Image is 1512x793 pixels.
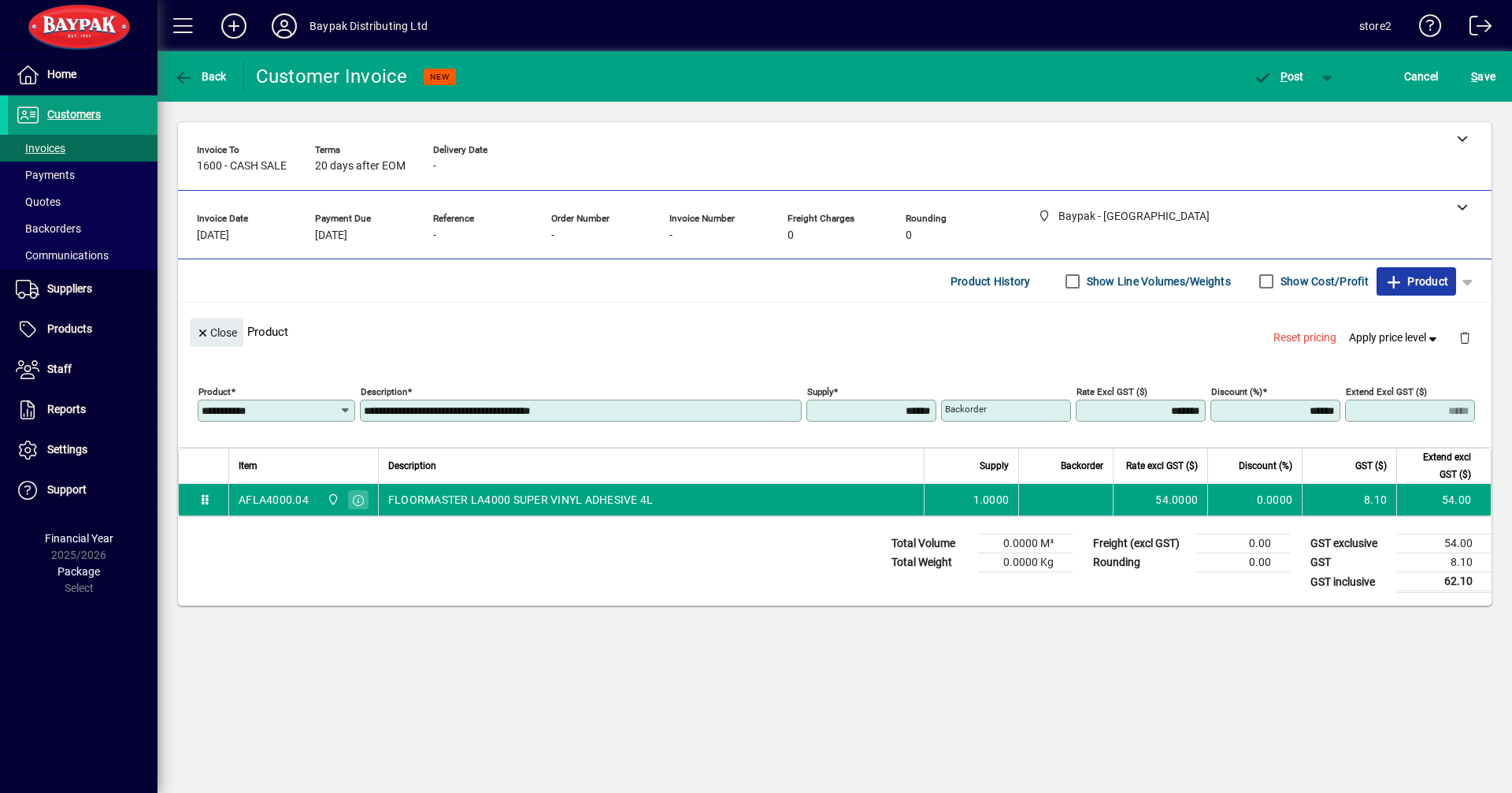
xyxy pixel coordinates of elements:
span: Products [47,322,92,335]
button: Back [170,62,231,91]
button: Product [1377,267,1456,296]
span: - [433,229,436,242]
a: Quotes [8,188,157,215]
span: FLOORMASTER LA4000 SUPER VINYL ADHESIVE 4L [388,492,654,508]
span: Home [47,68,76,80]
span: Payments [16,169,75,181]
td: GST [1303,553,1397,572]
span: Back [174,70,227,83]
div: Product [178,303,1492,360]
a: Support [8,471,157,510]
td: Freight (excl GST) [1085,534,1195,553]
button: Delete [1446,318,1484,356]
mat-label: Supply [807,386,833,397]
span: Supply [980,457,1009,475]
a: Settings [8,430,157,470]
a: Logout [1458,3,1492,54]
mat-label: Description [361,386,407,397]
span: Close [196,320,237,346]
span: S [1471,70,1477,83]
a: Backorders [8,215,157,242]
span: Baypak - Onekawa [323,491,341,508]
span: Description [388,457,436,475]
span: Discount (%) [1239,457,1292,475]
td: 0.00 [1195,553,1290,572]
td: 54.00 [1396,484,1491,516]
mat-label: Backorder [945,404,987,415]
td: 0.00 [1195,534,1290,553]
span: 0 [906,229,912,242]
a: Products [8,310,157,349]
span: ave [1471,64,1495,89]
span: 0 [787,229,794,242]
span: Product [1384,269,1448,294]
span: Product History [951,269,1031,294]
span: [DATE] [197,229,229,242]
span: - [551,229,554,242]
td: 0.0000 M³ [978,534,1073,553]
a: Staff [8,350,157,389]
span: Staff [47,363,72,375]
mat-label: Rate excl GST ($) [1077,386,1147,397]
span: Settings [47,443,87,456]
a: Suppliers [8,270,157,309]
span: Backorders [16,222,81,235]
span: 1.0000 [973,492,1010,508]
span: Extend excl GST ($) [1406,449,1471,483]
app-page-header-button: Delete [1446,330,1484,344]
span: NEW [430,72,450,82]
button: Apply price level [1343,324,1447,352]
span: P [1280,70,1288,83]
button: Cancel [1400,62,1443,91]
span: [DATE] [315,229,347,242]
span: Financial Year [45,532,113,545]
a: Home [8,55,157,95]
span: 1600 - CASH SALE [197,160,287,173]
td: 54.00 [1397,534,1492,553]
button: Save [1467,62,1499,91]
button: Close [190,318,243,347]
a: Invoices [8,135,157,162]
span: GST ($) [1355,457,1387,475]
span: ost [1253,70,1304,83]
app-page-header-button: Back [157,62,244,91]
span: Rate excl GST ($) [1126,457,1198,475]
div: AFLA4000.04 [239,492,309,508]
span: Item [239,457,258,475]
label: Show Cost/Profit [1277,274,1369,289]
mat-label: Discount (%) [1211,386,1262,397]
td: 0.0000 [1207,484,1302,516]
span: Apply price level [1349,329,1440,346]
button: Add [209,12,259,40]
button: Profile [259,12,309,40]
td: 8.10 [1397,553,1492,572]
a: Communications [8,242,157,269]
td: 62.10 [1397,572,1492,592]
span: Suppliers [47,282,92,295]
mat-label: Product [198,386,231,397]
button: Post [1245,62,1312,91]
span: 20 days after EOM [315,160,406,173]
div: 54.0000 [1123,492,1198,508]
button: Reset pricing [1267,324,1343,352]
label: Show Line Volumes/Weights [1084,274,1231,289]
span: - [433,160,436,173]
button: Product History [944,267,1037,296]
span: Reset pricing [1273,329,1336,346]
a: Reports [8,390,157,430]
td: GST inclusive [1303,572,1397,592]
div: Customer Invoice [256,64,408,89]
td: 0.0000 Kg [978,553,1073,572]
a: Payments [8,162,157,188]
div: store2 [1359,13,1392,39]
td: GST exclusive [1303,534,1397,553]
span: Customers [47,108,101,121]
span: Communications [16,249,109,262]
td: 8.10 [1302,484,1396,516]
a: Knowledge Base [1407,3,1442,54]
td: Total Volume [884,534,978,553]
span: Cancel [1404,64,1439,89]
span: Invoices [16,142,65,155]
td: Rounding [1085,553,1195,572]
span: Package [57,565,100,578]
